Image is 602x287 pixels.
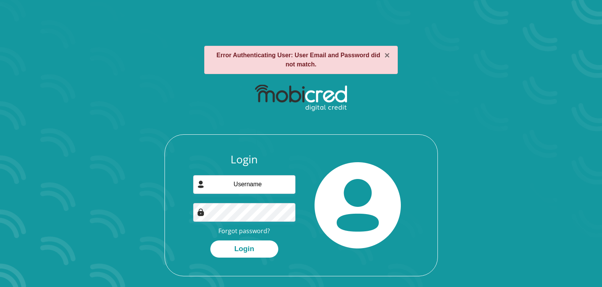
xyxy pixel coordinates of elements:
[255,85,347,111] img: mobicred logo
[210,240,278,258] button: Login
[218,227,270,235] a: Forgot password?
[193,153,295,166] h3: Login
[193,175,295,194] input: Username
[384,51,390,60] button: ×
[197,208,205,216] img: Image
[197,181,205,188] img: user-icon image
[216,52,380,68] strong: Error Authenticating User: User Email and Password did not match.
